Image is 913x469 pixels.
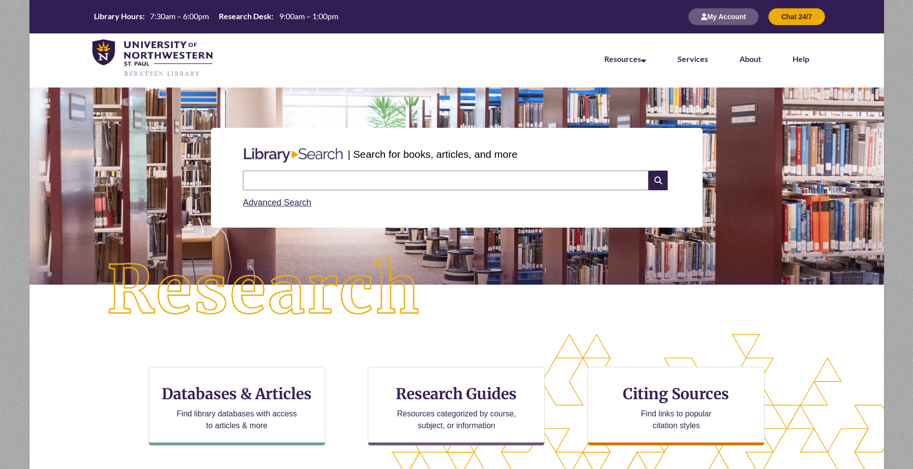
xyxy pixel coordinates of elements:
[677,54,708,63] a: Services
[588,367,765,445] a: Citing Sources Find links to popular citation styles
[150,11,209,21] span: 7:30am – 6:00pm
[768,12,825,21] a: Chat 24/7
[90,11,342,23] a: Hours Today
[739,54,761,63] a: About
[243,198,311,207] a: Advanced Search
[90,11,342,22] table: Hours Today
[648,171,667,190] i: Search
[90,11,146,22] th: Library Hours:
[279,11,338,21] span: 9:00am – 1:00pm
[173,408,301,432] p: Find library databases with access to articles & more
[376,384,536,403] h3: Research Guides
[604,54,646,63] a: Resources
[768,8,825,25] button: Chat 24/7
[72,224,456,357] img: Research
[617,384,736,403] h3: Citing Sources
[148,367,325,445] a: Databases & Articles Find library databases with access to articles & more
[215,11,275,22] th: Research Desk:
[348,147,517,162] p: | Search for books, articles, and more
[392,408,521,432] p: Resources categorized by course, subject, or information
[92,39,213,78] img: UNWSP Library Logo
[157,384,317,403] h3: Databases & Articles
[628,408,724,432] p: Find links to popular citation styles
[793,54,809,63] a: Help
[688,8,759,25] button: My Account
[368,367,545,445] a: Research Guides Resources categorized by course, subject, or information
[239,144,348,167] img: Libary Search
[688,12,759,21] a: My Account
